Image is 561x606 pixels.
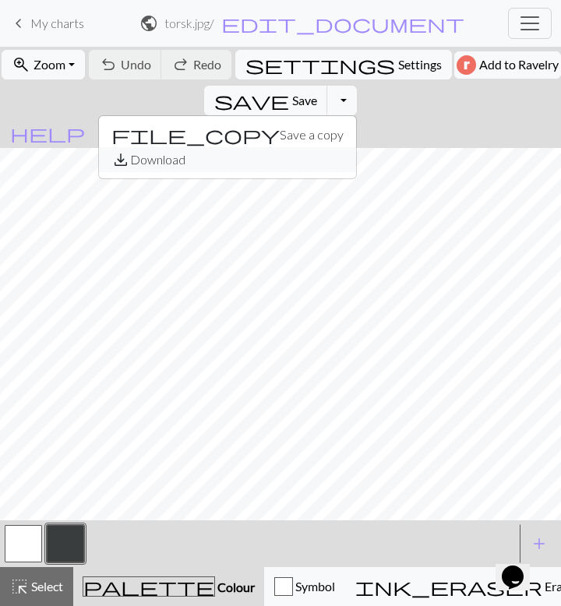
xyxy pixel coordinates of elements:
[204,86,328,115] button: Save
[99,147,356,172] button: Download
[215,580,255,594] span: Colour
[235,50,452,79] button: SettingsSettings
[508,8,552,39] button: Toggle navigation
[398,55,442,74] span: Settings
[99,122,356,147] button: Save a copy
[454,51,561,79] button: Add to Ravelry
[10,576,29,597] span: highlight_alt
[264,567,345,606] button: Symbol
[30,16,84,30] span: My charts
[9,12,28,34] span: keyboard_arrow_left
[214,90,289,111] span: save
[221,12,464,34] span: edit_document
[292,93,317,107] span: Save
[2,50,85,79] button: Zoom
[29,579,63,594] span: Select
[139,12,158,34] span: public
[496,544,545,590] iframe: chat widget
[12,54,30,76] span: zoom_in
[83,576,214,597] span: palette
[530,533,549,555] span: add
[10,122,85,144] span: help
[245,55,395,74] i: Settings
[111,149,130,171] span: save_alt
[73,567,264,606] button: Colour
[9,10,84,37] a: My charts
[293,579,335,594] span: Symbol
[245,54,395,76] span: settings
[457,55,476,75] img: Ravelry
[111,124,280,146] span: file_copy
[34,57,65,72] span: Zoom
[355,576,542,597] span: ink_eraser
[479,55,559,75] span: Add to Ravelry
[164,16,214,30] h2: torsk.jpg / torsk.jpg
